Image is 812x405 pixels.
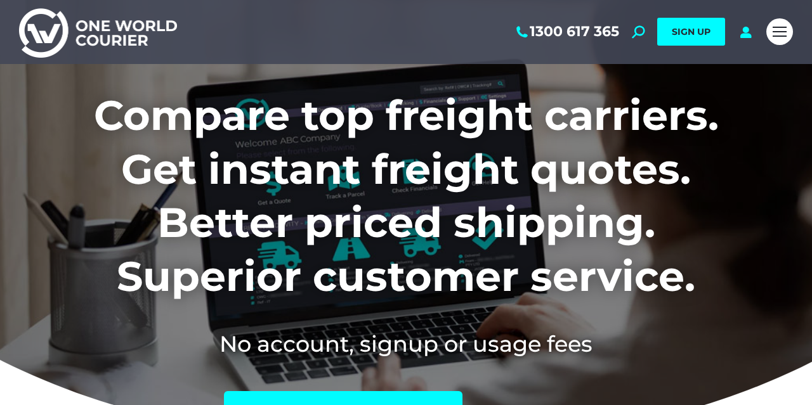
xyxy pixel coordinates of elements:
[657,18,725,46] a: SIGN UP
[19,89,793,303] h1: Compare top freight carriers. Get instant freight quotes. Better priced shipping. Superior custom...
[766,18,793,45] a: Mobile menu icon
[19,328,793,359] h2: No account, signup or usage fees
[672,26,710,37] span: SIGN UP
[19,6,177,58] img: One World Courier
[514,23,619,40] a: 1300 617 365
